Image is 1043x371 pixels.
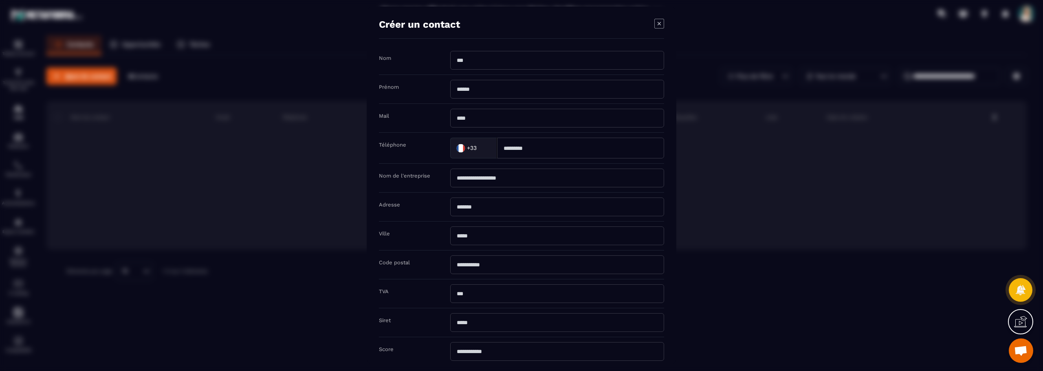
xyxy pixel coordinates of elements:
[453,140,469,156] img: Country Flag
[379,173,430,179] label: Nom de l'entreprise
[379,317,391,323] label: Siret
[379,259,410,266] label: Code postal
[1009,338,1033,363] div: Ouvrir le chat
[379,288,389,294] label: TVA
[450,138,497,158] div: Search for option
[478,142,488,154] input: Search for option
[379,84,399,90] label: Prénom
[379,19,460,30] h4: Créer un contact
[379,231,390,237] label: Ville
[379,142,406,148] label: Téléphone
[379,202,400,208] label: Adresse
[379,346,394,352] label: Score
[467,144,477,152] span: +33
[379,113,389,119] label: Mail
[379,55,391,61] label: Nom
